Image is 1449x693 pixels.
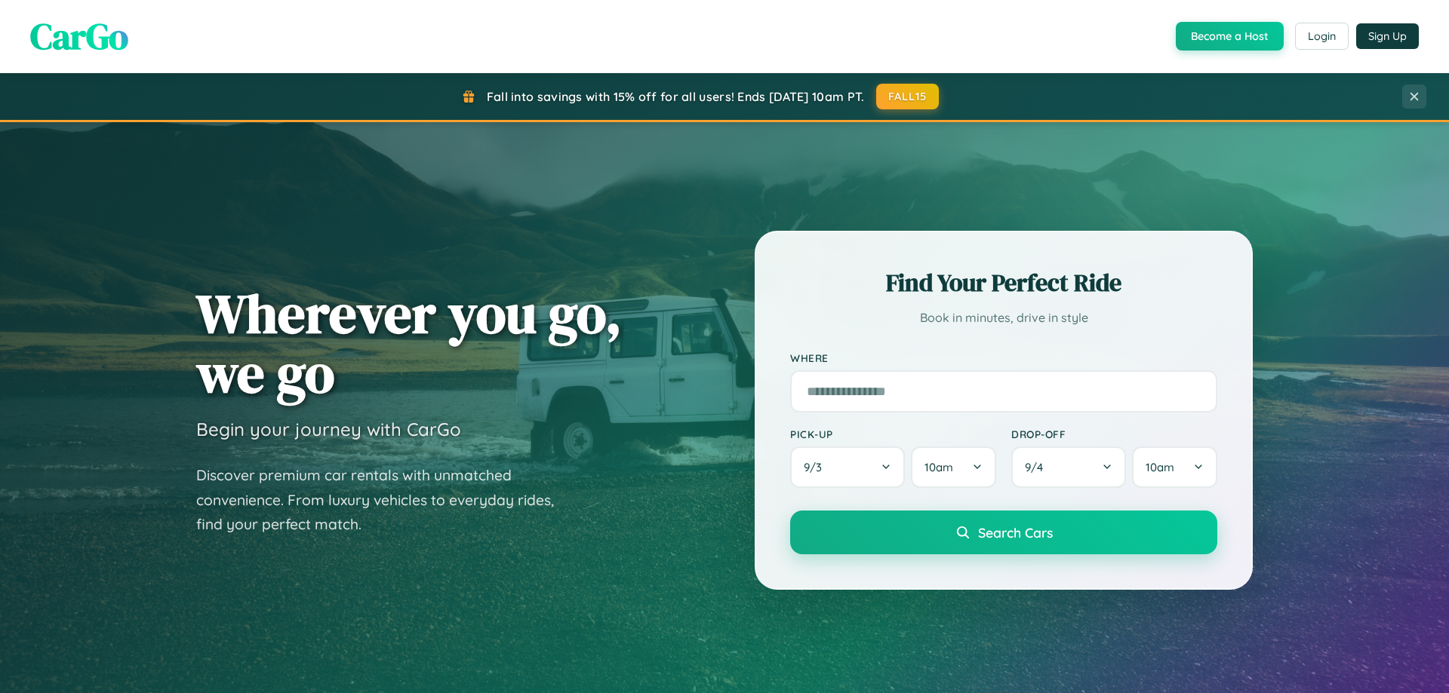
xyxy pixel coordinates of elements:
[1295,23,1349,50] button: Login
[924,460,953,474] span: 10am
[1025,460,1051,474] span: 9 / 4
[790,307,1217,329] p: Book in minutes, drive in style
[790,511,1217,554] button: Search Cars
[790,351,1217,364] label: Where
[911,446,996,488] button: 10am
[1146,460,1174,474] span: 10am
[1132,446,1217,488] button: 10am
[1356,23,1419,49] button: Sign Up
[196,284,622,403] h1: Wherever you go, we go
[790,266,1217,299] h2: Find Your Perfect Ride
[790,428,996,440] label: Pick-up
[30,11,128,61] span: CarGo
[196,463,574,537] p: Discover premium car rentals with unmatched convenience. From luxury vehicles to everyday rides, ...
[978,524,1053,541] span: Search Cars
[196,418,461,440] h3: Begin your journey with CarGo
[876,84,940,109] button: FALL15
[1176,22,1284,51] button: Become a Host
[1011,428,1217,440] label: Drop-off
[487,89,865,104] span: Fall into savings with 15% off for all users! Ends [DATE] 10am PT.
[790,446,905,488] button: 9/3
[804,460,829,474] span: 9 / 3
[1011,446,1126,488] button: 9/4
